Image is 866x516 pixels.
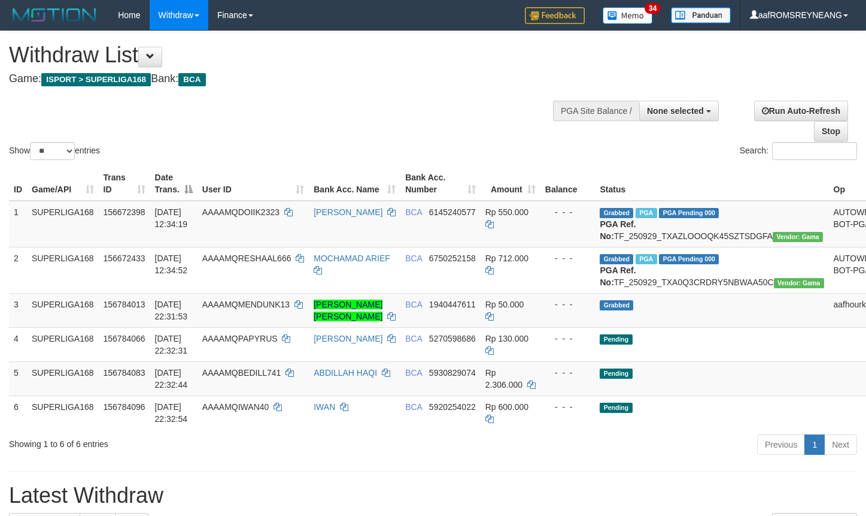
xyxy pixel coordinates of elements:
[485,207,528,217] span: Rp 550.000
[9,361,27,396] td: 5
[485,402,528,412] span: Rp 600.000
[636,254,657,264] span: Marked by aafsoycanthlai
[27,167,99,201] th: Game/API: activate to sort column ascending
[429,334,476,343] span: Copy 5270598686 to clipboard
[405,300,422,309] span: BCA
[405,207,422,217] span: BCA
[647,106,704,116] span: None selected
[772,142,857,160] input: Search:
[27,361,99,396] td: SUPERLIGA168
[553,101,639,121] div: PGA Site Balance /
[9,327,27,361] td: 4
[545,298,591,310] div: - - -
[104,254,145,263] span: 156672433
[104,334,145,343] span: 156784066
[9,142,100,160] label: Show entries
[545,401,591,413] div: - - -
[314,402,335,412] a: IWAN
[314,207,382,217] a: [PERSON_NAME]
[600,334,632,345] span: Pending
[603,7,653,24] img: Button%20Memo.svg
[202,207,279,217] span: AAAAMQDOIIK2323
[27,293,99,327] td: SUPERLIGA168
[9,6,100,24] img: MOTION_logo.png
[314,300,382,321] a: [PERSON_NAME] [PERSON_NAME]
[600,369,632,379] span: Pending
[545,333,591,345] div: - - -
[27,247,99,293] td: SUPERLIGA168
[671,7,731,23] img: panduan.png
[155,402,188,424] span: [DATE] 22:32:54
[9,167,27,201] th: ID
[405,402,422,412] span: BCA
[595,167,828,201] th: Status
[314,368,377,378] a: ABDILLAH HAQI
[202,300,290,309] span: AAAAMQMENDUNK13
[545,206,591,218] div: - - -
[429,207,476,217] span: Copy 6145240577 to clipboard
[545,367,591,379] div: - - -
[773,232,823,242] span: Vendor URL: https://trx31.1velocity.biz
[9,43,566,67] h1: Withdraw List
[600,403,632,413] span: Pending
[639,101,719,121] button: None selected
[202,334,278,343] span: AAAAMQPAPYRUS
[104,402,145,412] span: 156784096
[757,434,805,455] a: Previous
[104,368,145,378] span: 156784083
[405,368,422,378] span: BCA
[314,254,390,263] a: MOCHAMAD ARIEF
[774,278,824,288] span: Vendor URL: https://trx31.1velocity.biz
[202,254,291,263] span: AAAAMQRESHAAL666
[104,300,145,309] span: 156784013
[405,334,422,343] span: BCA
[645,3,661,14] span: 34
[155,207,188,229] span: [DATE] 12:34:19
[600,219,636,241] b: PGA Ref. No:
[540,167,595,201] th: Balance
[9,73,566,85] h4: Game: Bank:
[27,327,99,361] td: SUPERLIGA168
[150,167,197,201] th: Date Trans.: activate to sort column descending
[27,201,99,248] td: SUPERLIGA168
[600,265,636,287] b: PGA Ref. No:
[740,142,857,160] label: Search:
[41,73,151,86] span: ISPORT > SUPERLIGA168
[595,247,828,293] td: TF_250929_TXA0Q3CRDRY5NBWAA50C
[814,121,848,141] a: Stop
[659,254,719,264] span: PGA Pending
[525,7,585,24] img: Feedback.jpg
[155,254,188,275] span: [DATE] 12:34:52
[197,167,309,201] th: User ID: activate to sort column ascending
[9,433,352,450] div: Showing 1 to 6 of 6 entries
[400,167,481,201] th: Bank Acc. Number: activate to sort column ascending
[309,167,400,201] th: Bank Acc. Name: activate to sort column ascending
[545,252,591,264] div: - - -
[600,208,633,218] span: Grabbed
[178,73,205,86] span: BCA
[485,300,524,309] span: Rp 50.000
[9,484,857,508] h1: Latest Withdraw
[429,300,476,309] span: Copy 1940447611 to clipboard
[485,254,528,263] span: Rp 712.000
[429,254,476,263] span: Copy 6750252158 to clipboard
[9,247,27,293] td: 2
[202,368,281,378] span: AAAAMQBEDILL741
[9,201,27,248] td: 1
[485,334,528,343] span: Rp 130.000
[155,334,188,355] span: [DATE] 22:32:31
[429,368,476,378] span: Copy 5930829074 to clipboard
[99,167,150,201] th: Trans ID: activate to sort column ascending
[202,402,269,412] span: AAAAMQIWAN40
[314,334,382,343] a: [PERSON_NAME]
[636,208,657,218] span: Marked by aafsoycanthlai
[155,368,188,390] span: [DATE] 22:32:44
[754,101,848,121] a: Run Auto-Refresh
[824,434,857,455] a: Next
[104,207,145,217] span: 156672398
[9,396,27,430] td: 6
[405,254,422,263] span: BCA
[429,402,476,412] span: Copy 5920254022 to clipboard
[155,300,188,321] span: [DATE] 22:31:53
[485,368,522,390] span: Rp 2.306.000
